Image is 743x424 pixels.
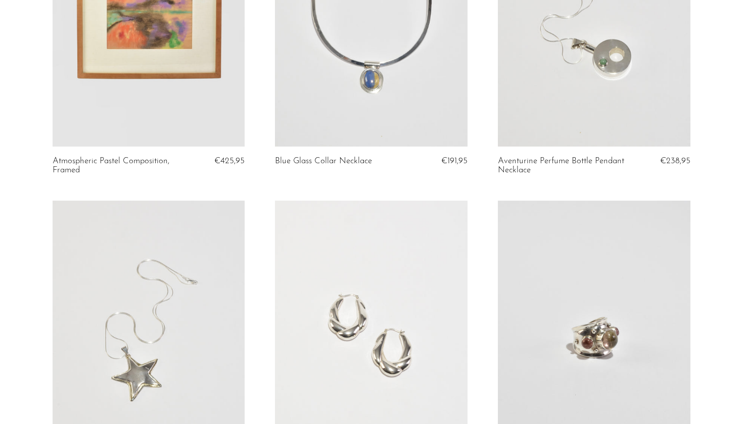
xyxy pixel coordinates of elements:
[660,157,690,165] span: €238,95
[498,157,627,175] a: Aventurine Perfume Bottle Pendant Necklace
[214,157,245,165] span: €425,95
[53,157,181,175] a: Atmospheric Pastel Composition, Framed
[275,157,372,166] a: Blue Glass Collar Necklace
[441,157,468,165] span: €191,95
